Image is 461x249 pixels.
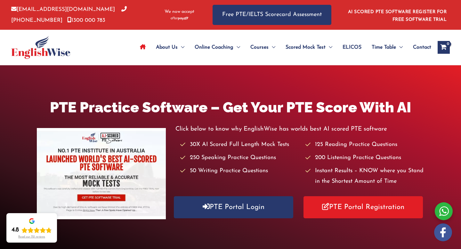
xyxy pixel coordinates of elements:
[348,10,447,22] a: AI SCORED PTE SOFTWARE REGISTER FOR FREE SOFTWARE TRIAL
[175,124,424,134] p: Click below to know why EnglishWise has worlds best AI scored PTE software
[305,153,424,163] li: 200 Listening Practice Questions
[269,36,275,59] span: Menu Toggle
[250,36,269,59] span: Courses
[11,7,115,12] a: [EMAIL_ADDRESS][DOMAIN_NAME]
[171,17,188,20] img: Afterpay-Logo
[195,36,233,59] span: Online Coaching
[156,36,178,59] span: About Us
[438,41,450,54] a: View Shopping Cart, empty
[11,7,127,23] a: [PHONE_NUMBER]
[280,36,337,59] a: Scored Mock TestMenu Toggle
[151,36,190,59] a: About UsMenu Toggle
[337,36,367,59] a: ELICOS
[286,36,326,59] span: Scored Mock Test
[174,196,293,218] a: PTE Portal Login
[37,97,424,117] h1: PTE Practice Software – Get Your PTE Score With AI
[213,5,331,25] a: Free PTE/IELTS Scorecard Assessment
[180,140,299,150] li: 30X AI Scored Full Length Mock Tests
[12,226,52,234] div: Rating: 4.8 out of 5
[11,36,70,59] img: cropped-ew-logo
[408,36,431,59] a: Contact
[245,36,280,59] a: CoursesMenu Toggle
[37,128,166,219] img: pte-institute-main
[12,226,19,234] div: 4.8
[135,36,431,59] nav: Site Navigation: Main Menu
[326,36,332,59] span: Menu Toggle
[413,36,431,59] span: Contact
[372,36,396,59] span: Time Table
[305,166,424,187] li: Instant Results – KNOW where you Stand in the Shortest Amount of Time
[233,36,240,59] span: Menu Toggle
[305,140,424,150] li: 125 Reading Practice Questions
[178,36,184,59] span: Menu Toggle
[343,36,361,59] span: ELICOS
[434,223,452,241] img: white-facebook.png
[180,153,299,163] li: 250 Speaking Practice Questions
[180,166,299,176] li: 50 Writing Practice Questions
[396,36,403,59] span: Menu Toggle
[303,196,423,218] a: PTE Portal Registration
[165,9,194,15] span: We now accept
[190,36,245,59] a: Online CoachingMenu Toggle
[18,235,45,239] div: Read our 721 reviews
[67,18,105,23] a: 1300 000 783
[344,4,450,25] aside: Header Widget 1
[367,36,408,59] a: Time TableMenu Toggle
